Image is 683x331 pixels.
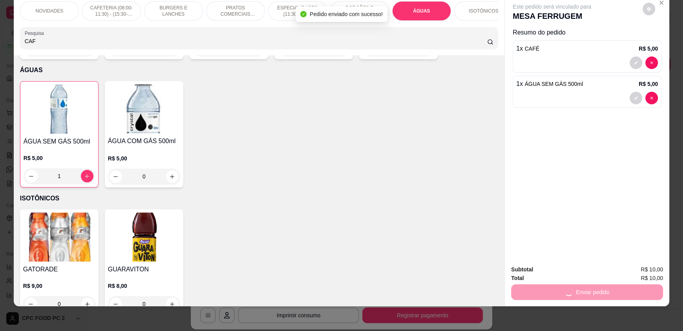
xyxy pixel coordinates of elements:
p: PRATOS COMERCIAIS (11:30-15:30) [213,5,258,17]
p: ESPECIALIDADES (11:30-15:30) [275,5,320,17]
button: decrease-product-quantity [25,170,38,182]
span: Pedido enviado com sucesso! [310,11,383,17]
span: CAFÉ [525,45,539,52]
button: decrease-product-quantity [645,56,658,69]
span: check-circle [300,11,307,17]
h4: GATORADE [23,265,95,274]
p: Resumo do pedido [513,28,661,37]
button: increase-product-quantity [166,170,179,183]
p: ÁGUAS [413,8,430,14]
button: decrease-product-quantity [110,298,122,310]
h4: GUARAVITON [108,265,180,274]
span: R$ 10,00 [641,274,663,282]
p: R$ 9,00 [23,282,95,290]
button: increase-product-quantity [81,170,93,182]
strong: Subtotal [511,266,533,273]
img: product-image [108,84,180,133]
p: ISOTÔNICOS [20,194,498,203]
button: increase-product-quantity [166,298,179,310]
p: Este pedido será vinculado para [513,3,591,11]
p: ÁGUAS [20,65,498,75]
p: BURGERS E LANCHES [151,5,196,17]
p: PORÇÕES E PETISCOS [337,5,382,17]
p: MESA FERRUGEM [513,11,591,22]
p: NOVIDADES [35,8,63,14]
p: R$ 5,00 [108,155,180,162]
strong: Total [511,275,524,281]
p: R$ 8,00 [108,282,180,290]
p: R$ 5,00 [24,154,95,162]
p: 1 x [516,44,539,53]
button: decrease-product-quantity [630,56,642,69]
input: Pesquisa [25,37,488,45]
p: ISOTÔNICOS [469,8,498,14]
button: decrease-product-quantity [643,3,655,15]
h4: ÁGUA SEM GÁS 500ml [24,137,95,146]
button: increase-product-quantity [81,298,94,310]
span: ÁGUA SEM GÁS 500ml [525,81,583,87]
img: product-image [23,213,95,262]
p: 1 x [516,79,583,89]
h4: ÁGUA COM GÁS 500ml [108,136,180,146]
button: decrease-product-quantity [110,170,122,183]
img: product-image [108,213,180,262]
button: decrease-product-quantity [630,92,642,104]
p: R$ 5,00 [639,80,658,88]
label: Pesquisa [25,30,47,36]
button: decrease-product-quantity [645,92,658,104]
button: decrease-product-quantity [25,298,37,310]
img: product-image [24,85,95,134]
p: CAFETERIA (08:00-11:30) - (15:30-18:00) [89,5,134,17]
p: R$ 5,00 [639,45,658,53]
span: R$ 10,00 [641,265,663,274]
